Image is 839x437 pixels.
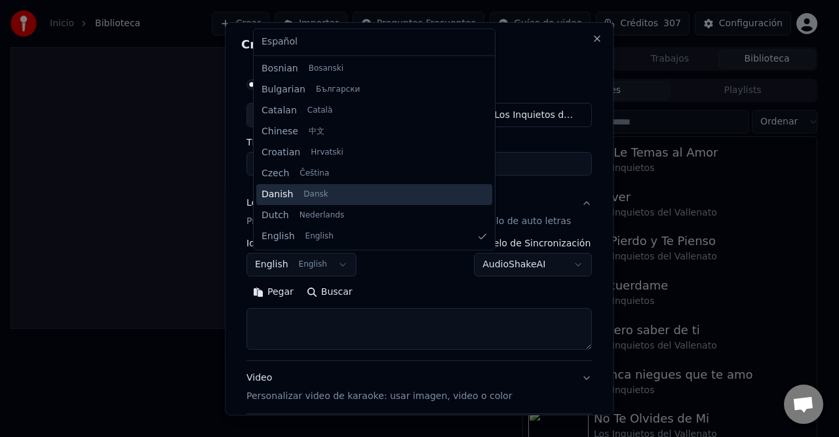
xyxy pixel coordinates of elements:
span: Bosnian [262,62,298,75]
span: Czech [262,167,289,180]
span: Nederlands [300,210,344,221]
span: Catalan [262,104,297,117]
span: Bulgarian [262,83,305,96]
span: Croatian [262,146,300,159]
span: Čeština [300,168,329,179]
span: English [262,230,295,243]
span: Español [262,35,298,48]
span: Dutch [262,209,289,222]
span: 中文 [309,126,324,137]
span: Català [307,105,332,116]
span: Bosanski [309,64,343,74]
span: Hrvatski [311,147,343,158]
span: Dansk [303,189,328,200]
span: Chinese [262,125,298,138]
span: Български [316,85,360,95]
span: Danish [262,188,293,201]
span: English [305,231,334,242]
